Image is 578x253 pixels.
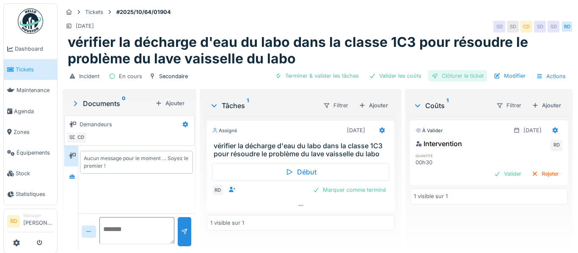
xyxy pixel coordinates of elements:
div: [DATE] [347,126,365,134]
div: Terminer & valider les tâches [272,70,362,82]
div: Ajouter [152,98,188,109]
div: Aucun message pour le moment … Soyez le premier ! [84,155,189,170]
div: Documents [71,98,152,109]
div: En cours [119,72,142,80]
h6: quantité [416,153,462,158]
div: SD [66,132,78,144]
span: Maintenance [17,86,54,94]
li: [PERSON_NAME] [23,212,54,231]
div: 1 visible sur 1 [414,192,448,200]
a: Agenda [4,101,57,122]
div: RD [561,21,573,33]
div: 1 visible sur 1 [210,219,244,227]
div: Valider [490,168,525,180]
div: SD [493,21,505,33]
div: Secondaire [159,72,188,80]
div: Incident [79,72,99,80]
div: Actions [532,70,570,82]
a: Équipements [4,142,57,163]
div: Coûts [413,101,489,111]
a: Dashboard [4,38,57,59]
div: RD [550,139,562,151]
div: [DATE] [76,22,94,30]
div: Valider les coûts [366,70,425,82]
div: CD [75,132,87,144]
a: Stock [4,163,57,184]
div: Ajouter [528,100,564,111]
div: Rejeter [528,168,562,180]
a: RD Manager[PERSON_NAME] [7,212,54,233]
span: Stock [16,169,54,177]
div: SD [548,21,559,33]
div: 00h30 [416,158,462,166]
div: À valider [416,127,443,134]
div: Manager [23,212,54,219]
div: [DATE] [523,126,542,134]
span: Zones [14,128,54,136]
img: Badge_color-CXgf-gQk.svg [18,8,43,34]
div: Clôturer le ticket [428,70,487,82]
li: RD [7,215,20,228]
div: Ajouter [355,100,391,111]
a: Zones [4,122,57,142]
a: Statistiques [4,184,57,204]
span: Équipements [17,149,54,157]
div: RD [212,184,224,196]
h1: vérifier la décharge d'eau du labo dans la classe 1C3 pour résoudre le problème du lave vaisselle... [68,34,568,67]
div: Demandeurs [80,120,112,128]
div: Marquer comme terminé [309,184,389,196]
div: Assigné [212,127,237,134]
div: SD [507,21,519,33]
h3: vérifier la décharge d'eau du labo dans la classe 1C3 pour résoudre le problème du lave vaisselle... [214,142,391,158]
div: Modifier [490,70,529,82]
sup: 1 [247,101,249,111]
div: Tâches [210,101,317,111]
span: Agenda [14,107,54,115]
span: Dashboard [15,45,54,53]
span: Statistiques [16,190,54,198]
span: Tickets [16,65,54,73]
div: CD [520,21,532,33]
div: Tickets [85,8,103,16]
div: Début [212,163,390,181]
div: SD [534,21,546,33]
div: Intervention [416,139,462,149]
a: Tickets [4,59,57,80]
a: Maintenance [4,80,57,101]
strong: #2025/10/64/01904 [113,8,174,16]
sup: 0 [122,98,126,109]
div: Filtrer [493,99,525,112]
div: Filtrer [319,99,352,112]
sup: 1 [446,101,449,111]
